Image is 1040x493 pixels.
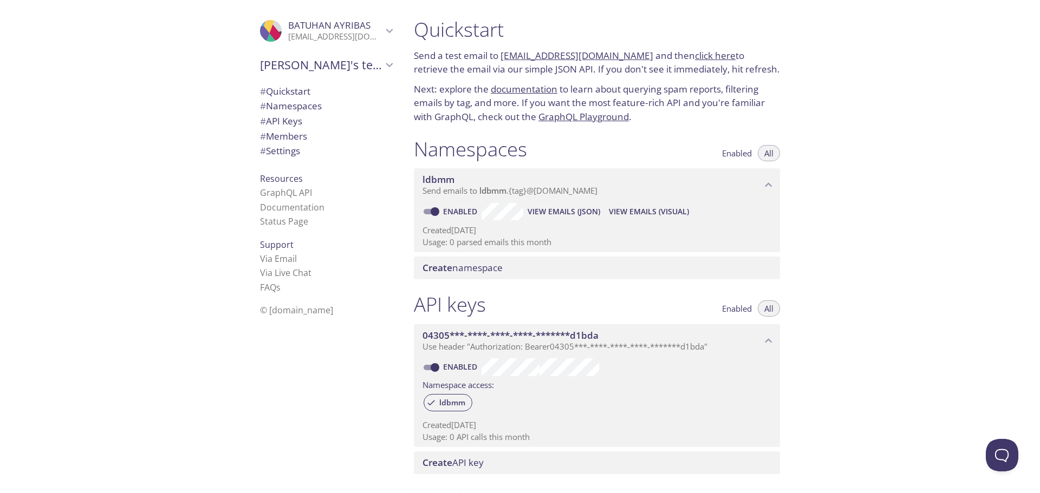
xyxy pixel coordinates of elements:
[500,49,653,62] a: [EMAIL_ADDRESS][DOMAIN_NAME]
[260,100,322,112] span: Namespaces
[424,394,472,411] div: ldbmm
[260,144,266,157] span: #
[414,49,780,76] p: Send a test email to and then to retrieve the email via our simple JSON API. If you don't see it ...
[422,376,494,392] label: Namespace access:
[414,17,780,42] h1: Quickstart
[251,13,401,49] div: BATUHAN AYRIBAS
[422,456,484,469] span: API key
[414,137,527,161] h1: Namespaces
[758,300,780,317] button: All
[260,304,333,316] span: © [DOMAIN_NAME]
[260,281,281,293] a: FAQ
[260,85,266,97] span: #
[758,145,780,161] button: All
[251,51,401,79] div: BATUHAN's team
[441,206,482,216] a: Enabled
[251,129,401,144] div: Members
[251,143,401,159] div: Team Settings
[604,203,693,220] button: View Emails (Visual)
[422,261,503,274] span: namespace
[422,173,454,186] span: ldbmm
[260,267,311,279] a: Via Live Chat
[414,168,780,202] div: ldbmm namespace
[491,83,557,95] a: documentation
[260,201,324,213] a: Documentation
[251,114,401,129] div: API Keys
[288,31,382,42] p: [EMAIL_ADDRESS][DOMAIN_NAME]
[260,173,303,185] span: Resources
[251,98,401,114] div: Namespaces
[276,281,281,293] span: s
[422,431,771,443] p: Usage: 0 API calls this month
[251,84,401,99] div: Quickstart
[422,225,771,236] p: Created [DATE]
[695,49,736,62] a: click here
[414,82,780,124] p: Next: explore the to learn about querying spam reports, filtering emails by tag, and more. If you...
[609,205,689,218] span: View Emails (Visual)
[260,115,266,127] span: #
[422,419,771,431] p: Created [DATE]
[523,203,604,220] button: View Emails (JSON)
[414,257,780,279] div: Create namespace
[479,185,506,196] span: ldbmm
[986,439,1018,471] iframe: Help Scout Beacon - Open
[260,130,307,142] span: Members
[260,144,300,157] span: Settings
[422,261,452,274] span: Create
[716,300,758,317] button: Enabled
[422,456,452,469] span: Create
[414,451,780,474] div: Create API Key
[260,130,266,142] span: #
[716,145,758,161] button: Enabled
[260,187,312,199] a: GraphQL API
[528,205,600,218] span: View Emails (JSON)
[422,185,597,196] span: Send emails to . {tag} @[DOMAIN_NAME]
[260,85,310,97] span: Quickstart
[422,236,771,248] p: Usage: 0 parsed emails this month
[441,361,482,372] a: Enabled
[260,253,297,265] a: Via Email
[260,57,382,73] span: [PERSON_NAME]'s team
[433,398,472,407] span: ldbmm
[538,110,629,123] a: GraphQL Playground
[260,239,294,251] span: Support
[260,215,308,227] a: Status Page
[260,100,266,112] span: #
[260,115,302,127] span: API Keys
[414,292,486,317] h1: API keys
[288,19,370,31] span: BATUHAN AYRIBAS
